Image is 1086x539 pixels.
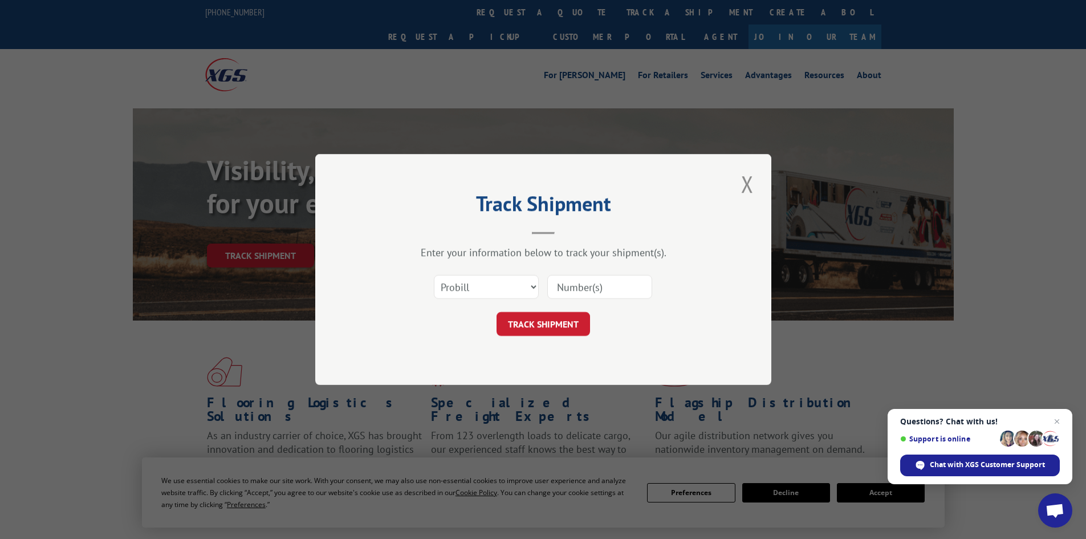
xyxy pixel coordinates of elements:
[900,417,1060,426] span: Questions? Chat with us!
[738,168,757,200] button: Close modal
[1038,493,1072,528] a: Open chat
[372,196,714,217] h2: Track Shipment
[900,455,1060,476] span: Chat with XGS Customer Support
[900,435,996,443] span: Support is online
[547,275,652,299] input: Number(s)
[930,460,1045,470] span: Chat with XGS Customer Support
[372,246,714,259] div: Enter your information below to track your shipment(s).
[497,312,590,336] button: TRACK SHIPMENT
